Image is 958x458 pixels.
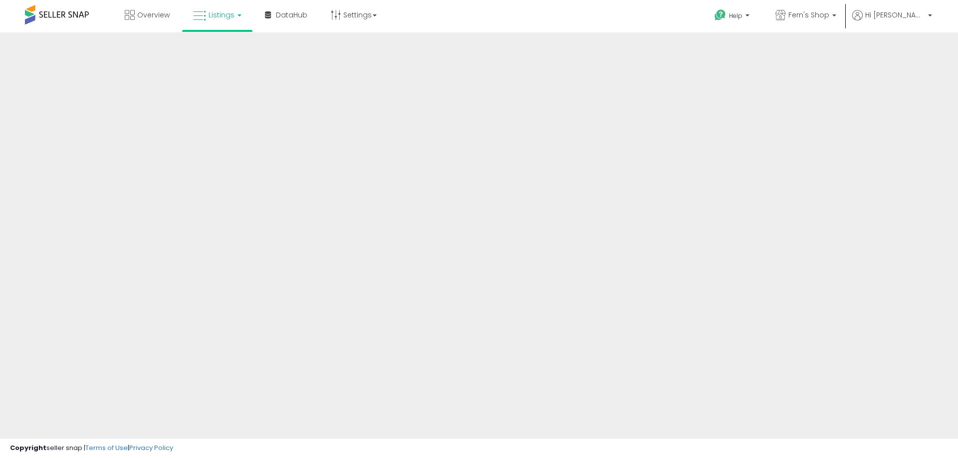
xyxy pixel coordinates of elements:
span: Hi [PERSON_NAME] [865,10,925,20]
a: Help [707,1,759,32]
a: Hi [PERSON_NAME] [852,10,932,32]
div: seller snap | | [10,444,173,453]
i: Get Help [714,9,726,21]
a: Terms of Use [85,443,128,453]
span: Overview [137,10,170,20]
a: Privacy Policy [129,443,173,453]
span: Listings [209,10,235,20]
span: DataHub [276,10,307,20]
strong: Copyright [10,443,46,453]
span: Fern's Shop [788,10,829,20]
span: Help [729,11,742,20]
